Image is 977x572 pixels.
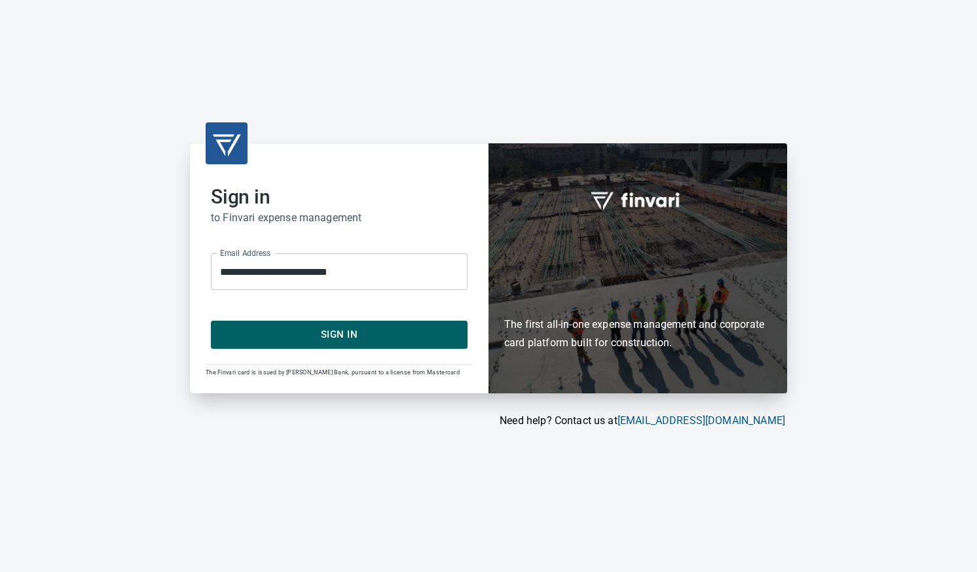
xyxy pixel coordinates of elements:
p: Need help? Contact us at [190,413,785,429]
a: [EMAIL_ADDRESS][DOMAIN_NAME] [618,414,785,427]
span: The Finvari card is issued by [PERSON_NAME] Bank, pursuant to a license from Mastercard [206,369,460,376]
span: Sign In [225,326,453,343]
h6: The first all-in-one expense management and corporate card platform built for construction. [504,240,771,352]
button: Sign In [211,321,468,348]
img: transparent_logo.png [211,128,242,159]
img: fullword_logo_white.png [589,185,687,215]
div: Finvari [489,143,787,393]
h6: to Finvari expense management [211,209,468,227]
h2: Sign in [211,185,468,209]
